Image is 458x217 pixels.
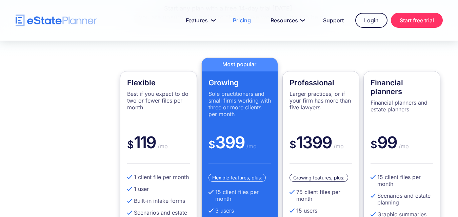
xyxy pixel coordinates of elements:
[127,197,190,204] li: Built-in intake forms
[355,13,387,28] a: Login
[371,138,377,151] span: $
[127,78,190,87] h4: Flexible
[290,78,352,87] h4: Professional
[208,189,271,202] li: 15 client files per month
[225,14,259,27] a: Pricing
[290,189,352,202] li: 75 client files per month
[127,138,134,151] span: $
[127,132,190,164] div: 119
[127,90,190,111] p: Best if you expect to do two or fewer files per month
[208,132,271,164] div: 399
[371,132,433,164] div: 99
[127,174,190,180] li: 1 client file per month
[16,15,97,26] a: home
[290,138,296,151] span: $
[156,143,168,150] span: /mo
[371,78,433,96] h4: Financial planners
[397,143,409,150] span: /mo
[290,207,352,214] li: 15 users
[315,14,352,27] a: Support
[391,13,443,28] a: Start free trial
[245,143,257,150] span: /mo
[208,174,266,182] div: Flexible features, plus:
[208,78,271,87] h4: Growing
[290,132,352,164] div: 1399
[371,174,433,187] li: 15 client files per month
[178,14,221,27] a: Features
[332,143,344,150] span: /mo
[127,186,190,192] li: 1 user
[371,192,433,206] li: Scenarios and estate planning
[290,174,348,182] div: Growing features, plus:
[262,14,312,27] a: Resources
[208,207,271,214] li: 3 users
[290,90,352,111] p: Larger practices, or if your firm has more than five lawyers
[371,99,433,113] p: Financial planners and estate planners
[208,90,271,117] p: Sole practitioners and small firms working with three or more clients per month
[208,138,215,151] span: $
